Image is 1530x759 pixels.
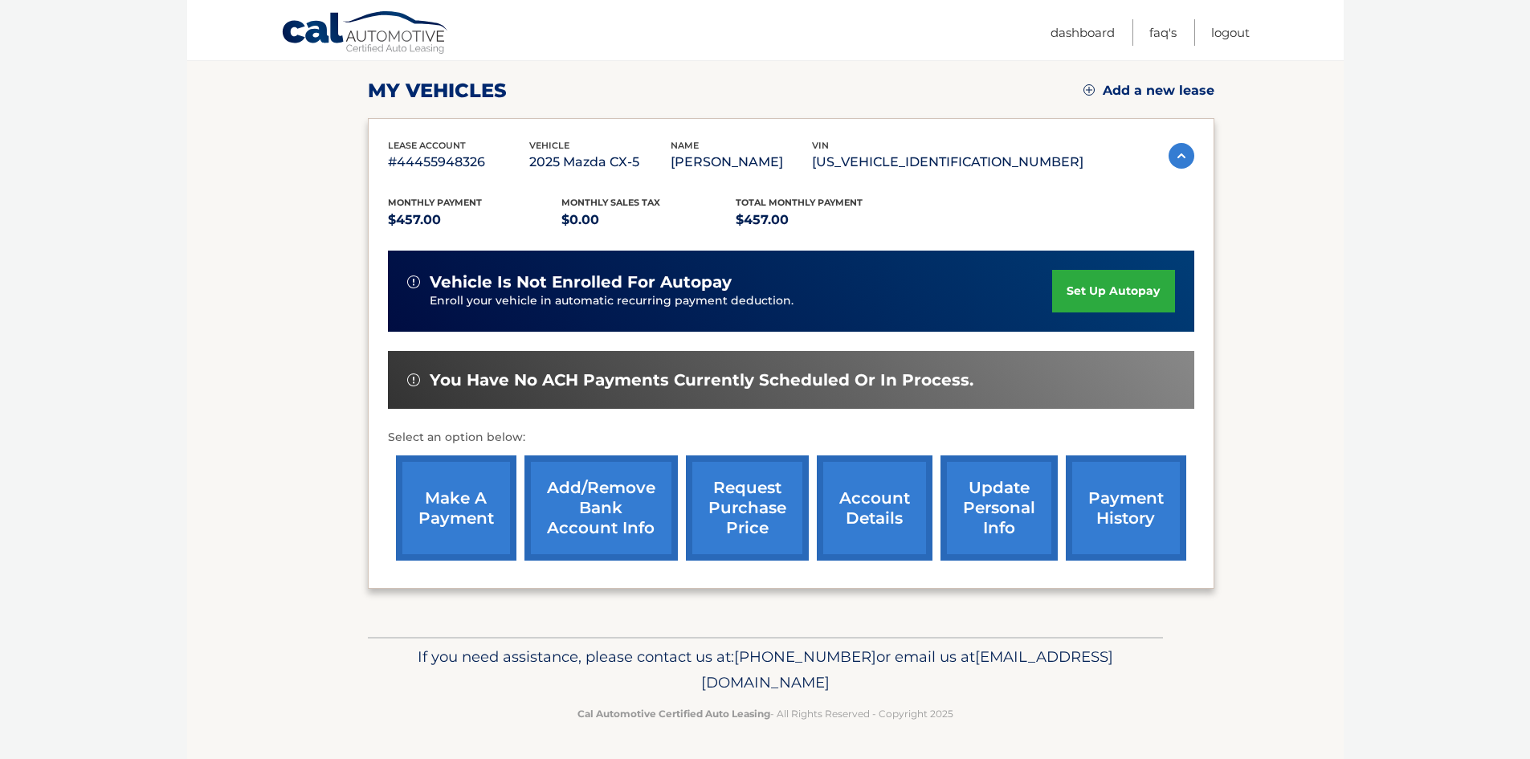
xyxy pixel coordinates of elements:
[378,705,1153,722] p: - All Rights Reserved - Copyright 2025
[736,209,910,231] p: $457.00
[1149,19,1177,46] a: FAQ's
[281,10,450,57] a: Cal Automotive
[529,151,671,173] p: 2025 Mazda CX-5
[430,272,732,292] span: vehicle is not enrolled for autopay
[396,455,516,561] a: make a payment
[1066,455,1186,561] a: payment history
[388,140,466,151] span: lease account
[812,140,829,151] span: vin
[561,197,660,208] span: Monthly sales Tax
[1083,84,1095,96] img: add.svg
[388,428,1194,447] p: Select an option below:
[671,140,699,151] span: name
[1052,270,1174,312] a: set up autopay
[430,292,1053,310] p: Enroll your vehicle in automatic recurring payment deduction.
[736,197,863,208] span: Total Monthly Payment
[577,708,770,720] strong: Cal Automotive Certified Auto Leasing
[671,151,812,173] p: [PERSON_NAME]
[561,209,736,231] p: $0.00
[812,151,1083,173] p: [US_VEHICLE_IDENTIFICATION_NUMBER]
[1169,143,1194,169] img: accordion-active.svg
[1083,83,1214,99] a: Add a new lease
[1211,19,1250,46] a: Logout
[388,209,562,231] p: $457.00
[407,275,420,288] img: alert-white.svg
[407,373,420,386] img: alert-white.svg
[734,647,876,666] span: [PHONE_NUMBER]
[686,455,809,561] a: request purchase price
[378,644,1153,696] p: If you need assistance, please contact us at: or email us at
[817,455,932,561] a: account details
[368,79,507,103] h2: my vehicles
[1051,19,1115,46] a: Dashboard
[388,151,529,173] p: #44455948326
[430,370,973,390] span: You have no ACH payments currently scheduled or in process.
[529,140,569,151] span: vehicle
[388,197,482,208] span: Monthly Payment
[524,455,678,561] a: Add/Remove bank account info
[940,455,1058,561] a: update personal info
[701,647,1113,692] span: [EMAIL_ADDRESS][DOMAIN_NAME]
